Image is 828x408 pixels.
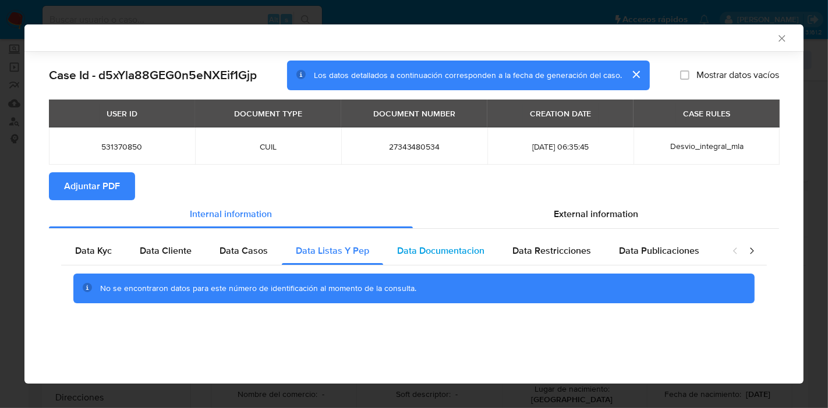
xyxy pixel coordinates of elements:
[776,33,787,43] button: Cerrar ventana
[63,141,181,152] span: 531370850
[680,70,689,80] input: Mostrar datos vacíos
[49,172,135,200] button: Adjuntar PDF
[512,244,591,257] span: Data Restricciones
[619,244,699,257] span: Data Publicaciones
[355,141,473,152] span: 27343480534
[696,69,779,81] span: Mostrar datos vacíos
[554,207,638,221] span: External information
[314,69,622,81] span: Los datos detallados a continuación corresponden a la fecha de generación del caso.
[24,24,804,384] div: closure-recommendation-modal
[296,244,369,257] span: Data Listas Y Pep
[227,104,309,123] div: DOCUMENT TYPE
[75,244,112,257] span: Data Kyc
[366,104,462,123] div: DOCUMENT NUMBER
[501,141,620,152] span: [DATE] 06:35:45
[64,173,120,199] span: Adjuntar PDF
[622,61,650,88] button: cerrar
[523,104,599,123] div: CREATION DATE
[209,141,327,152] span: CUIL
[100,282,416,294] span: No se encontraron datos para este número de identificación al momento de la consulta.
[676,104,737,123] div: CASE RULES
[220,244,268,257] span: Data Casos
[100,104,144,123] div: USER ID
[49,68,257,83] h2: Case Id - d5xYla88GEG0n5eNXEif1Gjp
[190,207,272,221] span: Internal information
[140,244,192,257] span: Data Cliente
[61,237,720,265] div: Detailed internal info
[397,244,484,257] span: Data Documentacion
[670,140,744,152] span: Desvio_integral_mla
[49,200,779,228] div: Detailed info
